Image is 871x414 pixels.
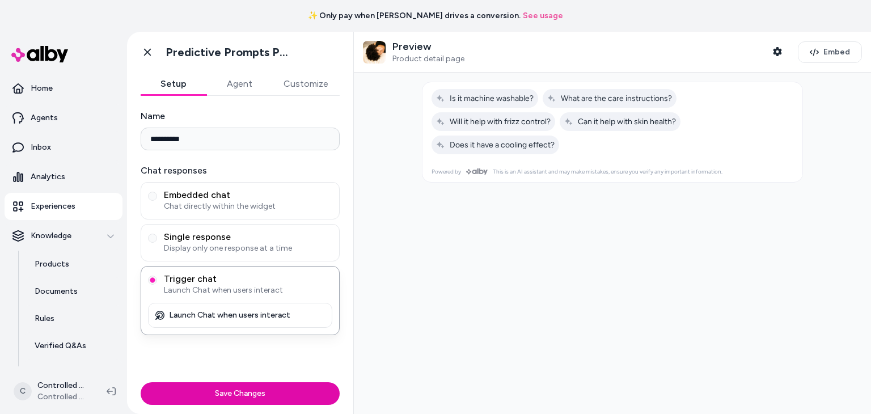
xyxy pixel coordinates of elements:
[166,45,293,60] h1: Predictive Prompts PDP
[23,360,122,387] a: Reviews
[14,382,32,400] span: C
[141,382,340,405] button: Save Changes
[5,104,122,132] a: Agents
[148,276,157,285] button: Trigger chatLaunch Chat when users interact
[23,305,122,332] a: Rules
[31,171,65,183] p: Analytics
[164,243,332,254] span: Display only one response at a time
[5,134,122,161] a: Inbox
[141,109,340,123] label: Name
[164,189,332,201] span: Embedded chat
[392,54,464,64] span: Product detail page
[308,10,521,22] span: ✨ Only pay when [PERSON_NAME] drives a conversion.
[164,201,332,212] span: Chat directly within the widget
[169,310,290,320] p: Launch Chat when users interact
[523,10,563,22] a: See usage
[35,286,78,297] p: Documents
[164,273,332,285] span: Trigger chat
[823,47,850,58] span: Embed
[141,73,206,95] button: Setup
[35,340,86,352] p: Verified Q&As
[23,251,122,278] a: Products
[5,222,122,250] button: Knowledge
[5,163,122,191] a: Analytics
[148,192,157,201] button: Embedded chatChat directly within the widget
[35,259,69,270] p: Products
[272,73,340,95] button: Customize
[148,234,157,243] button: Single responseDisplay only one response at a time
[37,391,88,403] span: Controlled Chaos
[798,41,862,63] button: Embed
[363,41,386,64] img: Controlled Chaos Silk Pillow Case
[31,142,51,153] p: Inbox
[31,201,75,212] p: Experiences
[11,46,68,62] img: alby Logo
[164,285,332,296] span: Launch Chat when users interact
[141,164,340,178] label: Chat responses
[31,230,71,242] p: Knowledge
[35,313,54,324] p: Rules
[392,40,464,53] p: Preview
[7,373,98,409] button: CControlled Chaos ShopifyControlled Chaos
[31,83,53,94] p: Home
[23,278,122,305] a: Documents
[5,75,122,102] a: Home
[5,193,122,220] a: Experiences
[23,332,122,360] a: Verified Q&As
[164,231,332,243] span: Single response
[31,112,58,124] p: Agents
[206,73,272,95] button: Agent
[37,380,88,391] p: Controlled Chaos Shopify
